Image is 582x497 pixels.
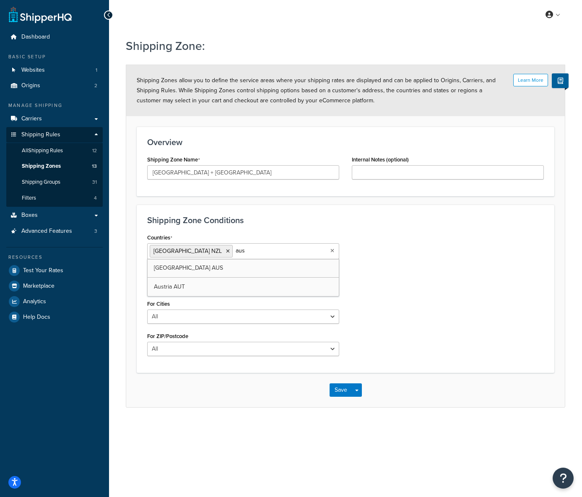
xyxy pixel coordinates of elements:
[94,195,97,202] span: 4
[22,195,36,202] span: Filters
[148,278,339,296] a: Austria AUT
[23,283,55,290] span: Marketplace
[21,228,72,235] span: Advanced Features
[22,163,61,170] span: Shipping Zones
[553,468,574,489] button: Open Resource Center
[147,333,188,339] label: For ZIP/Postcode
[6,174,103,190] li: Shipping Groups
[148,259,339,277] a: [GEOGRAPHIC_DATA] AUS
[6,62,103,78] a: Websites1
[96,67,97,74] span: 1
[154,263,223,272] span: [GEOGRAPHIC_DATA] AUS
[6,102,103,109] div: Manage Shipping
[147,156,200,163] label: Shipping Zone Name
[6,263,103,278] a: Test Your Rates
[22,179,60,186] span: Shipping Groups
[154,282,185,291] span: Austria AUT
[6,127,103,207] li: Shipping Rules
[6,53,103,60] div: Basic Setup
[6,190,103,206] a: Filters4
[22,147,63,154] span: All Shipping Rules
[6,174,103,190] a: Shipping Groups31
[513,74,548,86] button: Learn More
[6,310,103,325] a: Help Docs
[94,82,97,89] span: 2
[23,298,46,305] span: Analytics
[6,278,103,294] a: Marketplace
[147,138,544,147] h3: Overview
[552,73,569,88] button: Show Help Docs
[6,159,103,174] li: Shipping Zones
[126,38,555,54] h1: Shipping Zone:
[147,216,544,225] h3: Shipping Zone Conditions
[21,115,42,122] span: Carriers
[6,111,103,127] a: Carriers
[92,163,97,170] span: 13
[330,383,352,397] button: Save
[147,301,170,307] label: For Cities
[21,131,60,138] span: Shipping Rules
[94,228,97,235] span: 3
[6,78,103,94] li: Origins
[6,78,103,94] a: Origins2
[23,267,63,274] span: Test Your Rates
[6,127,103,143] a: Shipping Rules
[153,247,222,255] span: [GEOGRAPHIC_DATA] NZL
[6,143,103,159] a: AllShipping Rules12
[6,159,103,174] a: Shipping Zones13
[147,234,172,241] label: Countries
[352,156,409,163] label: Internal Notes (optional)
[6,224,103,239] li: Advanced Features
[6,254,103,261] div: Resources
[92,147,97,154] span: 12
[21,34,50,41] span: Dashboard
[23,314,50,321] span: Help Docs
[6,208,103,223] a: Boxes
[6,29,103,45] a: Dashboard
[92,179,97,186] span: 31
[21,212,38,219] span: Boxes
[21,82,40,89] span: Origins
[6,294,103,309] a: Analytics
[6,62,103,78] li: Websites
[21,67,45,74] span: Websites
[6,190,103,206] li: Filters
[6,224,103,239] a: Advanced Features3
[137,76,496,105] span: Shipping Zones allow you to define the service areas where your shipping rates are displayed and ...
